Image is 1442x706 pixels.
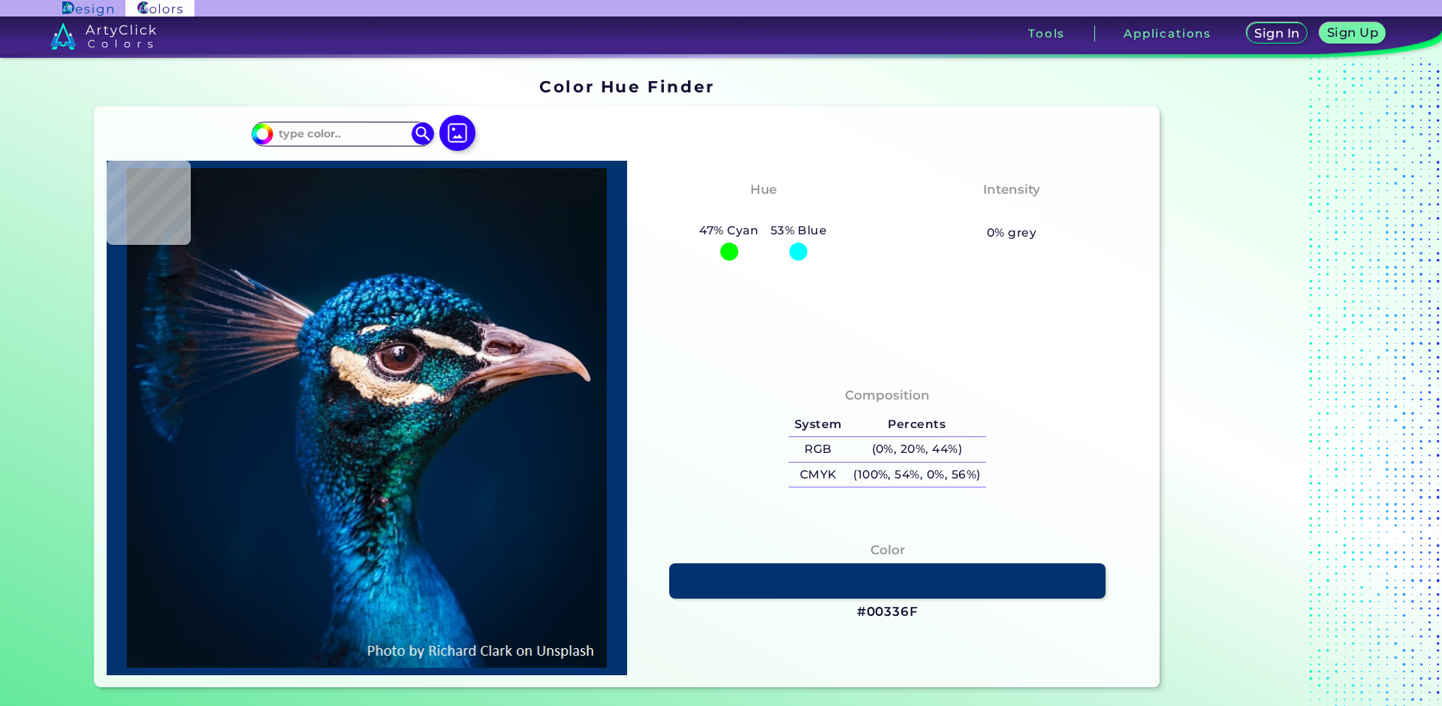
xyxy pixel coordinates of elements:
h4: Color [870,539,905,561]
h4: Composition [845,385,930,406]
h5: 47% Cyan [694,221,765,240]
h5: (100%, 54%, 0%, 56%) [847,463,986,487]
h5: Sign In [1256,28,1298,39]
h1: Color Hue Finder [539,75,714,98]
h5: CMYK [789,463,847,487]
h4: Intensity [983,179,1040,201]
img: icon picture [439,115,475,151]
img: img_pavlin.jpg [114,168,620,668]
h5: (0%, 20%, 44%) [847,437,986,462]
img: logo_artyclick_colors_white.svg [50,23,156,50]
input: type color.. [273,124,412,144]
h3: Vibrant [979,203,1045,221]
h3: Applications [1124,28,1211,39]
h5: RGB [789,437,847,462]
h3: #00336F [857,603,919,621]
h3: Cyan-Blue [721,203,806,221]
h3: Tools [1028,28,1065,39]
a: Sign Up [1323,24,1382,43]
h5: Sign Up [1329,27,1376,38]
img: ArtyClick Design logo [62,2,113,16]
h5: 53% Blue [765,221,833,240]
h5: Percents [847,412,986,437]
a: Sign In [1249,24,1305,43]
img: icon search [412,122,434,145]
h4: Hue [750,179,777,201]
h5: System [789,412,847,437]
h5: 0% grey [987,223,1036,243]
